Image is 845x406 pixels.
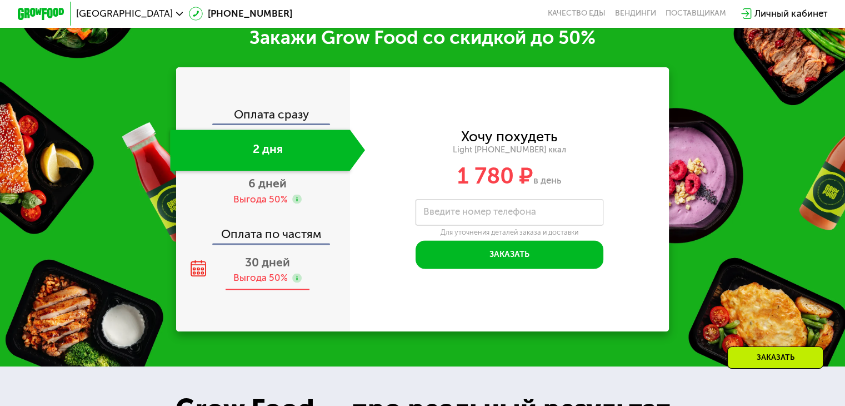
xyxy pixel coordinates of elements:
[754,7,827,21] div: Личный кабинет
[533,175,561,186] span: в день
[416,228,603,237] div: Для уточнения деталей заказа и доставки
[548,9,606,18] a: Качество еды
[350,145,669,155] div: Light [PHONE_NUMBER] ккал
[177,216,350,244] div: Оплата по частям
[461,130,557,143] div: Хочу похудеть
[615,9,656,18] a: Вендинги
[76,9,173,18] span: [GEOGRAPHIC_DATA]
[248,176,287,190] span: 6 дней
[416,240,603,269] button: Заказать
[189,7,292,21] a: [PHONE_NUMBER]
[233,193,288,206] div: Выгода 50%
[423,209,536,215] label: Введите номер телефона
[666,9,726,18] div: поставщикам
[245,255,290,269] span: 30 дней
[233,271,288,284] div: Выгода 50%
[727,346,823,369] div: Заказать
[177,108,350,123] div: Оплата сразу
[457,162,533,189] span: 1 780 ₽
